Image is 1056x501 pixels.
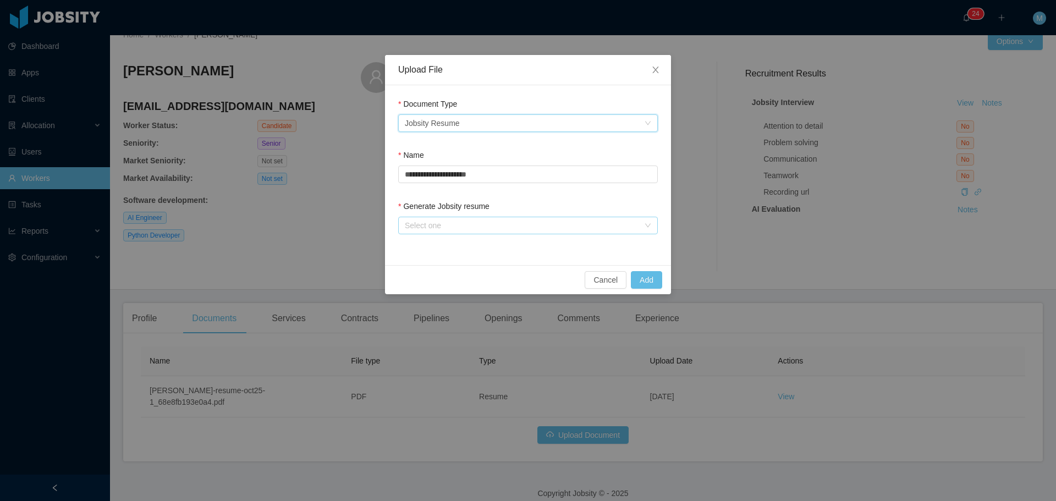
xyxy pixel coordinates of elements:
[405,115,460,131] div: Jobsity Resume
[645,120,651,128] i: icon: down
[398,151,424,159] label: Name
[651,65,660,74] i: icon: close
[398,202,490,211] label: Generate Jobsity resume
[405,220,639,231] div: Select one
[631,271,662,289] button: Add
[585,271,626,289] button: Cancel
[398,166,658,183] input: Name
[398,100,457,108] label: Document Type
[640,55,671,86] button: Close
[645,222,651,230] i: icon: down
[398,64,658,76] div: Upload File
